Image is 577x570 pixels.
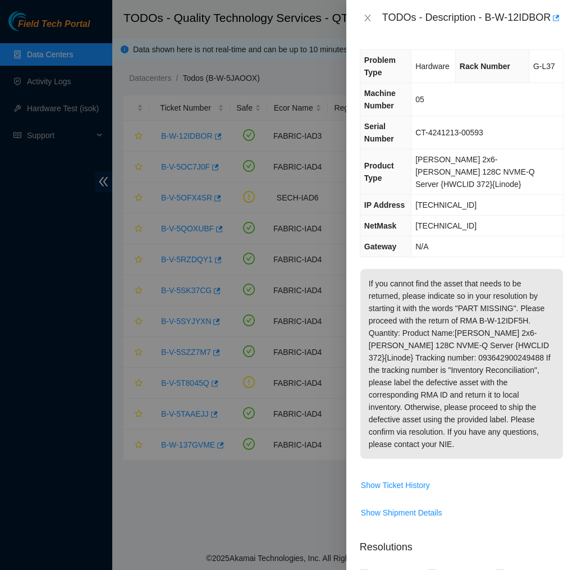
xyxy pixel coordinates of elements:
span: Machine Number [364,89,396,110]
span: Problem Type [364,56,396,77]
span: Show Ticket History [361,479,430,491]
p: Resolutions [360,531,564,555]
button: Show Ticket History [360,476,431,494]
span: [TECHNICAL_ID] [415,200,477,209]
span: IP Address [364,200,405,209]
span: [TECHNICAL_ID] [415,221,477,230]
span: G-L37 [533,62,555,71]
button: Show Shipment Details [360,504,443,522]
span: Gateway [364,242,397,251]
span: Product Type [364,161,394,183]
span: close [363,13,372,22]
p: If you cannot find the asset that needs to be returned, please indicate so in your resolution by ... [360,269,563,459]
span: 05 [415,95,424,104]
span: Serial Number [364,122,394,143]
span: N/A [415,242,428,251]
span: CT-4241213-00593 [415,128,483,137]
span: NetMask [364,221,397,230]
span: [PERSON_NAME] 2x6-[PERSON_NAME] 128C NVME-Q Server {HWCLID 372}{Linode} [415,155,534,189]
span: Hardware [415,62,450,71]
span: Show Shipment Details [361,507,442,519]
span: Rack Number [460,62,510,71]
button: Close [360,13,375,24]
div: TODOs - Description - B-W-12IDBOR [382,9,564,27]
